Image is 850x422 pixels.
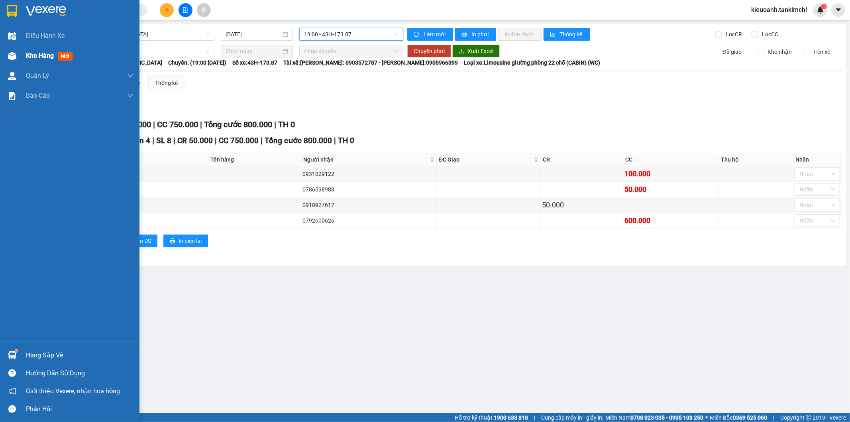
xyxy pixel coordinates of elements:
[630,414,703,421] strong: 0708 023 035 - 0935 103 250
[26,349,133,361] div: Hàng sắp về
[334,136,336,145] span: |
[467,47,493,55] span: Xuất Excel
[8,32,16,40] img: warehouse-icon
[278,120,295,129] span: TH 0
[112,216,207,225] div: Thùng xốp
[197,3,211,17] button: aim
[835,6,842,14] span: caret-down
[26,71,49,81] span: Quản Lý
[8,72,16,80] img: warehouse-icon
[26,52,54,59] span: Kho hàng
[439,155,532,164] span: ĐC Giao
[719,153,793,166] th: Thu hộ
[112,201,207,209] div: Bọc
[795,155,839,164] div: Nhãn
[764,47,795,56] span: Kho nhận
[831,3,845,17] button: caret-down
[624,215,717,226] div: 600.000
[624,184,717,195] div: 50.000
[424,30,447,39] span: Làm mới
[745,5,813,15] span: kieuoanh.tankimchi
[723,30,744,39] span: Lọc CR
[624,168,717,179] div: 100.000
[156,136,171,145] span: SL 8
[226,30,281,39] input: 12/10/2025
[414,32,420,38] span: sync
[265,136,332,145] span: Tổng cước 800.000
[464,58,600,67] span: Loại xe: Limousine giường phòng 22 chỗ (CABIN) (WC)
[605,413,703,422] span: Miền Nam
[471,30,490,39] span: In phơi
[455,413,528,422] span: Hỗ trợ kỹ thuật:
[302,170,435,178] div: 0931029122
[163,235,208,247] button: printerIn biên lai
[8,369,16,377] span: question-circle
[544,28,590,41] button: bar-chartThống kê
[168,58,226,67] span: Chuyến: (19:00 [DATE])
[200,120,202,129] span: |
[338,136,354,145] span: TH 0
[8,387,16,395] span: notification
[183,7,188,13] span: file-add
[226,47,281,55] input: Chọn ngày
[179,237,202,245] span: In biên lai
[823,4,825,9] span: 1
[304,45,398,57] span: Chọn chuyến
[542,199,622,211] div: 50.000
[261,136,263,145] span: |
[26,403,133,415] div: Phản hồi
[302,185,435,194] div: 0786598988
[407,28,453,41] button: syncLàm mới
[58,52,73,61] span: mới
[817,6,824,14] img: icon-new-feature
[719,47,745,56] span: Đã giao
[127,73,133,79] span: down
[111,153,208,166] th: ĐVT
[204,120,272,129] span: Tổng cước 800.000
[8,351,16,359] img: warehouse-icon
[455,28,496,41] button: printerIn phơi
[173,136,175,145] span: |
[806,415,811,420] span: copyright
[153,120,155,129] span: |
[26,91,50,101] span: Báo cáo
[623,153,719,166] th: CC
[208,153,302,166] th: Tên hàng
[303,155,428,164] span: Người nhận
[407,45,451,57] button: Chuyển phơi
[26,367,133,379] div: Hướng dẫn sử dụng
[123,235,157,247] button: printerIn DS
[710,413,767,422] span: Miền Bắc
[112,170,207,178] div: Thùng xốp
[112,185,207,194] div: Kiện vừa
[274,120,276,129] span: |
[7,5,17,17] img: logo-vxr
[232,58,277,67] span: Số xe: 43H-173.87
[8,92,16,100] img: solution-icon
[201,7,206,13] span: aim
[498,28,542,41] button: In đơn chọn
[821,4,827,9] sup: 1
[152,136,154,145] span: |
[155,79,178,87] div: Thống kê
[560,30,584,39] span: Thống kê
[8,52,16,60] img: warehouse-icon
[302,216,435,225] div: 0792600626
[759,30,780,39] span: Lọc CC
[179,3,192,17] button: file-add
[15,350,18,352] sup: 1
[164,7,170,13] span: plus
[459,48,464,55] span: download
[283,58,458,67] span: Tài xế: [PERSON_NAME]: 0903572787 - [PERSON_NAME]:0905966399
[534,413,535,422] span: |
[494,414,528,421] strong: 1900 633 818
[26,386,120,396] span: Giới thiệu Vexere, nhận hoa hồng
[773,413,774,422] span: |
[461,32,468,38] span: printer
[138,237,151,245] span: In DS
[550,32,557,38] span: bar-chart
[219,136,259,145] span: CC 750.000
[177,136,213,145] span: CR 50.000
[129,136,150,145] span: Đơn 4
[160,3,174,17] button: plus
